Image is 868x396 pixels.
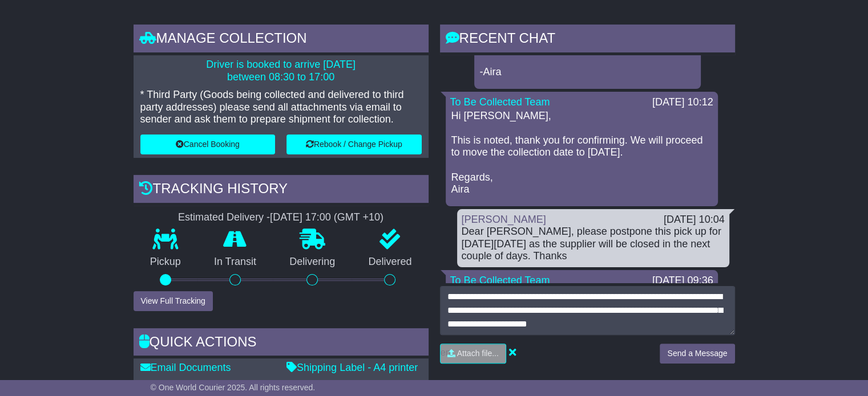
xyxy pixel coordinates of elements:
a: Email Documents [140,362,231,373]
div: [DATE] 10:12 [652,96,713,109]
div: [DATE] 17:00 (GMT +10) [270,211,383,224]
p: In Transit [197,256,273,268]
a: To Be Collected Team [450,275,550,286]
p: Delivered [352,256,428,268]
button: Send a Message [660,344,734,364]
p: Delivering [273,256,352,268]
span: © One World Courier 2025. All rights reserved. [151,383,316,392]
button: Rebook / Change Pickup [286,134,422,154]
a: Shipping Label - A4 printer [286,362,418,373]
p: Hi [PERSON_NAME], This is noted, thank you for confirming. We will proceed to move the collection... [451,110,712,196]
div: Estimated Delivery - [134,211,429,224]
a: To Be Collected Team [450,96,550,108]
div: Quick Actions [134,328,429,359]
div: RECENT CHAT [440,25,735,55]
div: Dear [PERSON_NAME], please postpone this pick up for [DATE][DATE] as the supplier will be closed ... [462,226,725,263]
div: [DATE] 09:36 [652,275,713,287]
p: Driver is booked to arrive [DATE] between 08:30 to 17:00 [140,59,422,83]
button: Cancel Booking [140,134,276,154]
p: * Third Party (Goods being collected and delivered to third party addresses) please send all atta... [140,89,422,126]
div: Tracking history [134,175,429,206]
button: View Full Tracking [134,291,213,311]
div: [DATE] 10:04 [664,214,725,226]
p: Pickup [134,256,197,268]
a: [PERSON_NAME] [462,214,546,225]
div: Manage collection [134,25,429,55]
